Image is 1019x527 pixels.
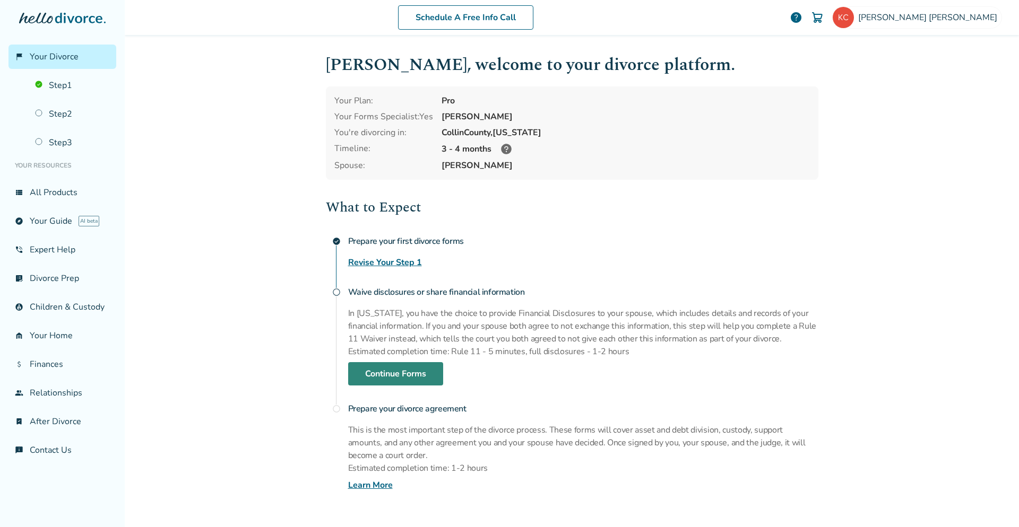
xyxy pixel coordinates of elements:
span: garage_home [15,331,23,340]
span: flag_2 [15,52,23,61]
span: bookmark_check [15,417,23,426]
a: exploreYour GuideAI beta [8,209,116,233]
span: radio_button_unchecked [332,288,341,296]
a: Learn More [348,479,393,491]
span: group [15,389,23,397]
p: Estimated completion time: 1-2 hours [348,462,818,475]
a: attach_moneyFinances [8,352,116,376]
a: list_alt_checkDivorce Prep [8,266,116,291]
span: explore [15,217,23,225]
a: help [790,11,802,24]
div: 3 - 4 months [442,143,810,155]
span: [PERSON_NAME] [442,160,810,171]
span: attach_money [15,360,23,368]
iframe: Chat Widget [966,476,1019,527]
span: list_alt_check [15,274,23,283]
div: Timeline: [334,143,433,155]
span: Spouse: [334,160,433,171]
h4: Prepare your divorce agreement [348,398,818,419]
a: Revise Your Step 1 [348,256,422,269]
h2: What to Expect [326,197,818,218]
p: Estimated completion time: Rule 11 - 5 minutes, full disclosures - 1-2 hours [348,345,818,358]
a: Step3 [29,130,116,155]
img: Cart [811,11,824,24]
h4: Prepare your first divorce forms [348,231,818,252]
a: bookmark_checkAfter Divorce [8,409,116,434]
a: Step1 [29,73,116,98]
h1: [PERSON_NAME] , welcome to your divorce platform. [326,52,818,78]
span: chat_info [15,446,23,454]
a: chat_infoContact Us [8,438,116,462]
span: check_circle [332,237,341,245]
a: account_childChildren & Custody [8,295,116,319]
span: phone_in_talk [15,245,23,254]
p: In [US_STATE], you have the choice to provide Financial Disclosures to your spouse, which include... [348,307,818,345]
div: Collin County, [US_STATE] [442,127,810,138]
p: This is the most important step of the divorce process. These forms will cover asset and debt div... [348,424,818,462]
li: Your Resources [8,155,116,176]
a: groupRelationships [8,381,116,405]
div: Your Forms Specialist: Yes [334,111,433,122]
a: phone_in_talkExpert Help [8,238,116,262]
span: radio_button_unchecked [332,405,341,413]
span: view_list [15,188,23,197]
div: [PERSON_NAME] [442,111,810,122]
img: keith.crowder@gmail.com [833,7,854,28]
div: Pro [442,95,810,107]
span: [PERSON_NAME] [PERSON_NAME] [858,12,1001,23]
a: Step2 [29,102,116,126]
a: garage_homeYour Home [8,323,116,348]
span: Your Divorce [30,51,79,63]
a: Schedule A Free Info Call [398,5,533,30]
div: Your Plan: [334,95,433,107]
h4: Waive disclosures or share financial information [348,282,818,303]
span: account_child [15,303,23,311]
span: AI beta [79,216,99,226]
div: You're divorcing in: [334,127,433,138]
a: view_listAll Products [8,180,116,205]
a: flag_2Your Divorce [8,45,116,69]
a: Continue Forms [348,362,443,385]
